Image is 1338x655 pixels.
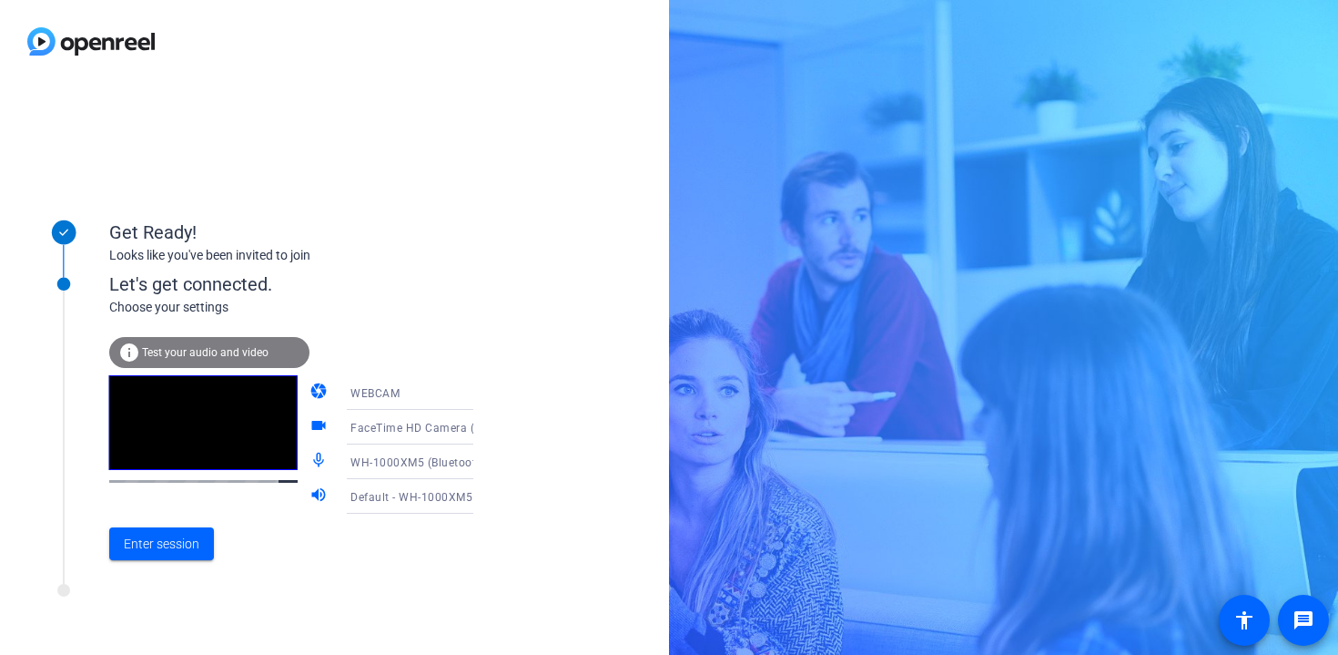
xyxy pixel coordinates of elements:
[350,489,535,504] span: Default - WH-1000XM5 (Bluetooth)
[309,486,331,507] mat-icon: volume_up
[309,451,331,473] mat-icon: mic_none
[309,382,331,404] mat-icon: camera
[350,455,487,469] span: WH-1000XM5 (Bluetooth)
[350,420,538,435] span: FaceTime HD Camera (5B00:3AA6)
[109,298,511,317] div: Choose your settings
[109,527,214,560] button: Enter session
[309,416,331,438] mat-icon: videocam
[142,346,269,359] span: Test your audio and video
[109,219,473,246] div: Get Ready!
[124,535,199,554] span: Enter session
[109,246,473,265] div: Looks like you've been invited to join
[350,387,400,400] span: WEBCAM
[109,271,511,298] div: Let's get connected.
[118,342,140,363] mat-icon: info
[1233,609,1255,631] mat-icon: accessibility
[1292,609,1314,631] mat-icon: message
